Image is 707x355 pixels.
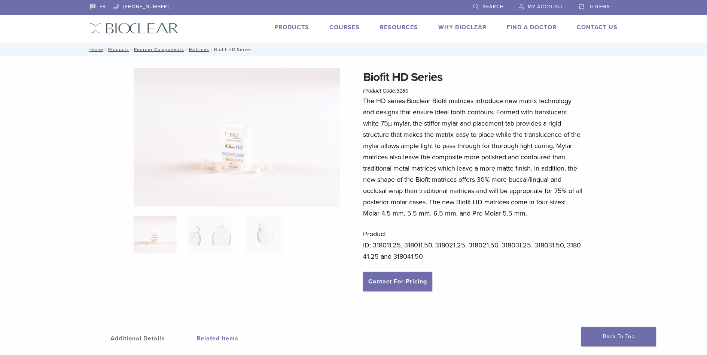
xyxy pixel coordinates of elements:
h1: Biofit HD Series [363,68,583,86]
span: My Account [528,4,563,10]
span: / [103,48,108,51]
a: Back To Top [581,327,656,346]
span: 3180 [397,88,408,94]
span: Search [483,4,504,10]
img: Biofit HD Series - Image 2 [188,216,231,253]
img: Biofit HD Series - Image 3 [246,216,283,253]
span: / [129,48,134,51]
a: Contact For Pricing [363,272,432,291]
a: Related Items [196,328,283,349]
p: Product ID: 318011.25, 318011.50, 318021.25, 318021.50, 318031.25, 318031.50, 318041.25 and 31804... [363,228,583,262]
a: Find A Doctor [507,24,557,31]
span: / [184,48,189,51]
a: Products [274,24,309,31]
a: Courses [329,24,360,31]
a: Reorder Components [134,47,184,52]
a: Why Bioclear [438,24,487,31]
img: Posterior Biofit HD Series Matrices [134,68,340,207]
span: / [209,48,214,51]
p: The HD series Bioclear Biofit matrices introduce new matrix technology and designs that ensure id... [363,95,583,219]
nav: Biofit HD Series [84,43,623,56]
a: Home [87,47,103,52]
span: 0 items [590,4,610,10]
img: Bioclear [90,23,179,34]
a: Contact Us [577,24,618,31]
a: Matrices [189,47,209,52]
a: Products [108,47,129,52]
span: Product Code: [363,88,408,94]
img: Posterior-Biofit-HD-Series-Matrices-324x324.jpg [134,216,177,253]
a: Additional Details [110,328,196,349]
a: Resources [380,24,418,31]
